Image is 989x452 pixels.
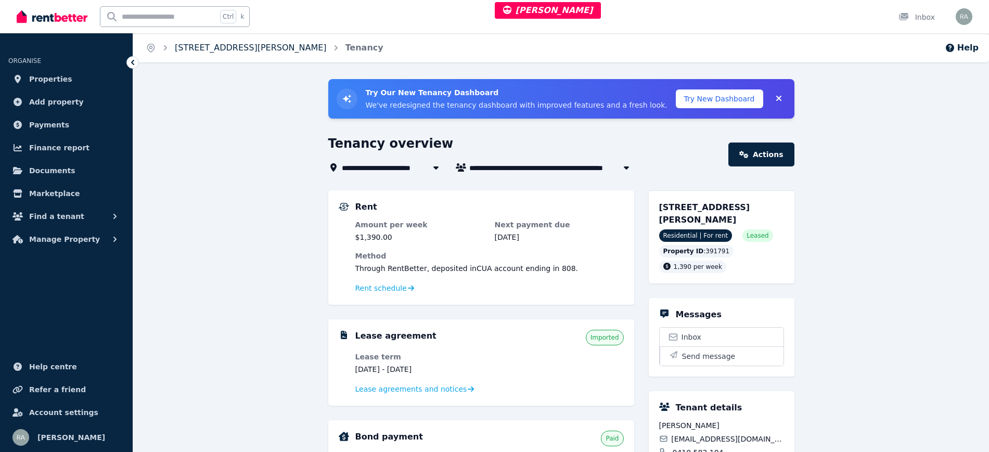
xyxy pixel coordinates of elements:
span: Find a tenant [29,210,84,223]
dt: Amount per week [355,219,484,230]
img: Bond Details [339,432,349,441]
div: : 391791 [659,245,734,257]
h5: Lease agreement [355,330,436,342]
span: Property ID [663,247,704,255]
div: Try New Tenancy Dashboard [328,79,794,119]
h3: Try Our New Tenancy Dashboard [366,87,667,98]
a: Marketplace [8,183,124,204]
a: Actions [728,143,794,166]
dd: [DATE] - [DATE] [355,364,484,374]
h5: Tenant details [676,402,742,414]
h5: Messages [676,308,722,321]
img: Rental Payments [339,203,349,211]
span: Account settings [29,406,98,419]
img: Rochelle Alvarez [12,429,29,446]
h5: Bond payment [355,431,423,443]
span: [STREET_ADDRESS][PERSON_NAME] [659,202,750,225]
span: Through RentBetter , deposited in CUA account ending in 808 . [355,264,579,273]
button: Send message [660,346,784,366]
img: RentBetter [17,9,87,24]
span: Paid [606,434,619,443]
dd: [DATE] [495,232,624,242]
span: Refer a friend [29,383,86,396]
span: Leased [747,231,768,240]
img: Rochelle Alvarez [956,8,972,25]
a: Account settings [8,402,124,423]
span: Help centre [29,360,77,373]
span: Inbox [682,332,701,342]
a: Add property [8,92,124,112]
span: Finance report [29,141,89,154]
button: Find a tenant [8,206,124,227]
span: [PERSON_NAME] [659,420,784,431]
a: Rent schedule [355,283,415,293]
span: Rent schedule [355,283,407,293]
span: k [240,12,244,21]
a: Properties [8,69,124,89]
span: Imported [590,333,619,342]
span: Documents [29,164,75,177]
span: [PERSON_NAME] [37,431,105,444]
h1: Tenancy overview [328,135,454,152]
span: Payments [29,119,69,131]
a: Inbox [660,328,784,346]
button: Try New Dashboard [676,89,763,108]
nav: Breadcrumb [133,33,396,62]
span: Properties [29,73,72,85]
h5: Rent [355,201,377,213]
span: [EMAIL_ADDRESS][DOMAIN_NAME] [671,434,784,444]
a: [STREET_ADDRESS][PERSON_NAME] [175,43,327,53]
a: Refer a friend [8,379,124,400]
a: Documents [8,160,124,181]
div: Inbox [898,12,935,22]
a: Tenancy [345,43,383,53]
span: Send message [682,351,736,361]
span: Marketplace [29,187,80,200]
span: Lease agreements and notices [355,384,467,394]
a: Payments [8,114,124,135]
button: Help [945,42,979,54]
dt: Method [355,251,624,261]
button: Collapse banner [772,91,786,107]
a: Finance report [8,137,124,158]
dd: $1,390.00 [355,232,484,242]
dt: Lease term [355,352,484,362]
button: Manage Property [8,229,124,250]
span: Manage Property [29,233,100,246]
a: Help centre [8,356,124,377]
span: 1,390 per week [674,263,722,270]
dt: Next payment due [495,219,624,230]
span: Residential | For rent [659,229,733,242]
span: ORGANISE [8,57,41,64]
a: Lease agreements and notices [355,384,474,394]
p: We've redesigned the tenancy dashboard with improved features and a fresh look. [366,100,667,110]
span: Add property [29,96,84,108]
span: [PERSON_NAME] [503,5,593,15]
span: Ctrl [220,10,236,23]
